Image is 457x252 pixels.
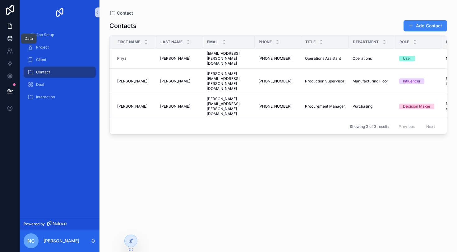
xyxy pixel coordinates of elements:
span: Email [207,40,219,44]
span: Phone [259,40,272,44]
a: Contact [24,67,96,78]
a: [EMAIL_ADDRESS][PERSON_NAME][DOMAIN_NAME] [207,51,251,66]
span: Last Name [160,40,182,44]
h1: Contacts [109,21,136,30]
a: Project [24,42,96,53]
span: Operations [353,56,372,61]
span: Showing 3 of 3 results [350,124,389,129]
a: Procurement Manager [305,104,345,109]
a: Client [24,54,96,65]
span: Title [305,40,316,44]
span: Deal [36,82,44,87]
a: Contact [109,10,133,16]
a: Purchasing [353,104,392,109]
a: App Setup [24,29,96,40]
span: Operations Assistant [305,56,341,61]
div: Data [25,36,33,41]
div: scrollable content [20,25,99,111]
span: [PERSON_NAME] [160,56,190,61]
span: Project [36,45,49,50]
a: User [399,56,438,61]
a: [PHONE_NUMBER] [258,104,298,109]
a: [PERSON_NAME] [160,56,199,61]
span: App Setup [36,32,54,37]
span: Department [353,40,379,44]
span: Contact [36,70,50,75]
span: [PERSON_NAME] [160,79,190,84]
span: Production Supervisor [305,79,344,84]
img: App logo [55,7,65,17]
a: [PERSON_NAME][EMAIL_ADDRESS][PERSON_NAME][DOMAIN_NAME] [207,71,251,91]
div: User [403,56,411,61]
button: Add Contact [404,20,447,31]
span: [PERSON_NAME] [117,104,147,109]
span: Purchasing [353,104,372,109]
a: Deal [24,79,96,90]
span: Manufacturing Floor [353,79,388,84]
a: [PHONE_NUMBER] [258,56,298,61]
a: Priya [117,56,153,61]
a: [PERSON_NAME] [117,104,153,109]
span: [PERSON_NAME] [160,104,190,109]
a: Influencer [399,78,438,84]
div: Decision Maker [403,104,431,109]
span: Interaction [36,95,55,100]
span: [PERSON_NAME] [117,79,147,84]
span: [PHONE_NUMBER] [258,79,292,84]
span: Contact [117,10,133,16]
span: Role [399,40,409,44]
a: [PERSON_NAME] [117,79,153,84]
span: Priya [117,56,127,61]
a: [PERSON_NAME] [160,79,199,84]
a: Operations [353,56,392,61]
span: Client [36,57,46,62]
span: NC [27,237,35,245]
p: [PERSON_NAME] [44,238,79,244]
a: Operations Assistant [305,56,345,61]
a: Powered by [20,218,99,230]
span: First Name [118,40,140,44]
span: [PHONE_NUMBER] [258,56,292,61]
a: Production Supervisor [305,79,345,84]
a: [PHONE_NUMBER] [258,79,298,84]
a: [PERSON_NAME][EMAIL_ADDRESS][PERSON_NAME][DOMAIN_NAME] [207,96,251,116]
span: Powered by [24,222,45,226]
a: Interaction [24,91,96,103]
a: Manufacturing Floor [353,79,392,84]
a: Decision Maker [399,104,438,109]
span: [PHONE_NUMBER] [258,104,292,109]
div: Influencer [403,78,421,84]
a: [PERSON_NAME] [160,104,199,109]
